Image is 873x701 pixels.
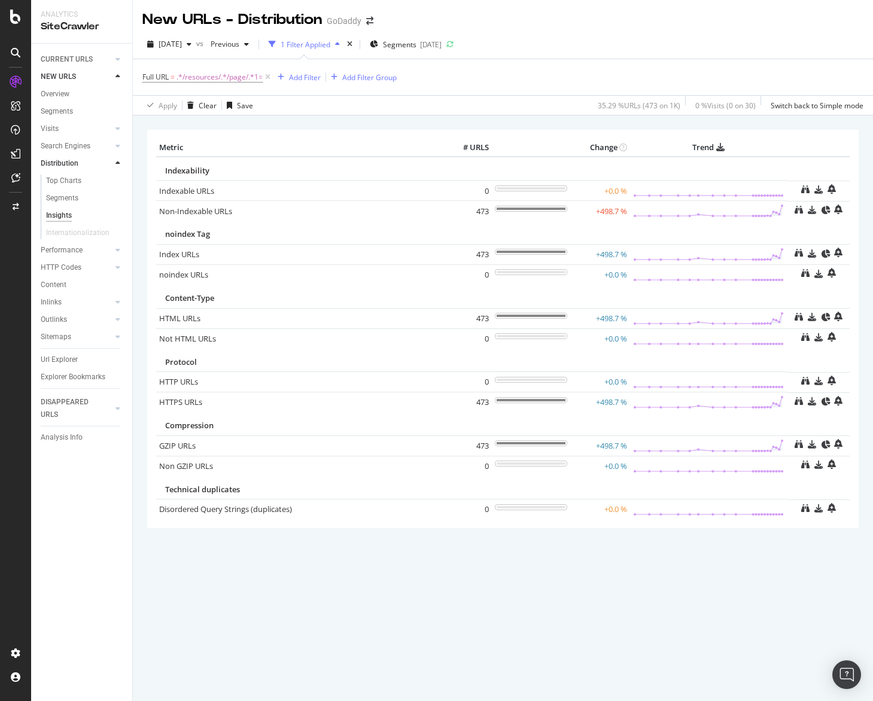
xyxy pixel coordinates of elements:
[41,157,78,170] div: Distribution
[165,484,240,495] span: Technical duplicates
[383,39,416,50] span: Segments
[165,356,197,367] span: Protocol
[289,72,321,83] div: Add Filter
[444,499,492,520] td: 0
[41,396,112,421] a: DISAPPEARED URLS
[281,39,330,50] div: 1 Filter Applied
[165,228,210,239] span: noindex Tag
[345,38,355,50] div: times
[570,139,630,157] th: Change
[182,96,217,115] button: Clear
[41,261,81,274] div: HTTP Codes
[420,39,442,50] div: [DATE]
[237,100,253,111] div: Save
[46,227,121,239] a: Internationalization
[159,461,213,471] a: Non GZIP URLs
[159,39,182,49] span: 2025 Sep. 28th
[834,396,842,406] div: bell-plus
[41,20,123,33] div: SiteCrawler
[828,503,836,513] div: bell-plus
[326,70,397,84] button: Add Filter Group
[771,100,863,111] div: Switch back to Simple mode
[41,140,112,153] a: Search Engines
[570,435,630,456] td: +498.7 %
[41,371,105,383] div: Explorer Bookmarks
[828,268,836,278] div: bell-plus
[41,88,124,100] a: Overview
[159,206,232,217] a: Non-Indexable URLs
[570,181,630,201] td: +0.0 %
[570,201,630,221] td: +498.7 %
[834,439,842,449] div: bell-plus
[273,70,321,84] button: Add Filter
[41,296,62,309] div: Inlinks
[41,71,76,83] div: NEW URLS
[444,372,492,392] td: 0
[41,123,59,135] div: Visits
[41,105,73,118] div: Segments
[570,328,630,349] td: +0.0 %
[41,140,90,153] div: Search Engines
[41,10,123,20] div: Analytics
[828,184,836,194] div: bell-plus
[828,376,836,385] div: bell-plus
[46,209,72,222] div: Insights
[570,456,630,476] td: +0.0 %
[41,431,124,444] a: Analysis Info
[444,244,492,264] td: 473
[41,371,124,383] a: Explorer Bookmarks
[41,331,112,343] a: Sitemaps
[41,279,66,291] div: Content
[41,431,83,444] div: Analysis Info
[196,38,206,48] span: vs
[142,72,169,82] span: Full URL
[142,10,322,30] div: New URLs - Distribution
[41,313,67,326] div: Outlinks
[142,96,177,115] button: Apply
[41,53,112,66] a: CURRENT URLS
[444,435,492,456] td: 473
[342,72,397,83] div: Add Filter Group
[444,392,492,413] td: 473
[142,35,196,54] button: [DATE]
[828,332,836,342] div: bell-plus
[41,244,112,257] a: Performance
[159,376,198,387] a: HTTP URLs
[156,139,444,157] th: Metric
[570,244,630,264] td: +498.7 %
[570,372,630,392] td: +0.0 %
[159,100,177,111] div: Apply
[834,205,842,214] div: bell-plus
[159,313,200,324] a: HTML URLs
[41,105,124,118] a: Segments
[41,396,101,421] div: DISAPPEARED URLS
[41,244,83,257] div: Performance
[46,175,81,187] div: Top Charts
[159,333,216,344] a: Not HTML URLs
[165,420,214,431] span: Compression
[41,313,112,326] a: Outlinks
[570,308,630,328] td: +498.7 %
[570,499,630,520] td: +0.0 %
[41,296,112,309] a: Inlinks
[41,123,112,135] a: Visits
[41,353,78,366] div: Url Explorer
[165,165,209,176] span: Indexability
[177,69,263,86] span: .*/resources/.*/page/.*1=
[444,328,492,349] td: 0
[41,261,112,274] a: HTTP Codes
[264,35,345,54] button: 1 Filter Applied
[41,71,112,83] a: NEW URLS
[46,175,124,187] a: Top Charts
[46,192,78,205] div: Segments
[365,35,446,54] button: Segments[DATE]
[159,504,292,514] a: Disordered Query Strings (duplicates)
[171,72,175,82] span: =
[41,331,71,343] div: Sitemaps
[834,248,842,257] div: bell-plus
[444,181,492,201] td: 0
[444,139,492,157] th: # URLS
[444,456,492,476] td: 0
[366,17,373,25] div: arrow-right-arrow-left
[834,312,842,321] div: bell-plus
